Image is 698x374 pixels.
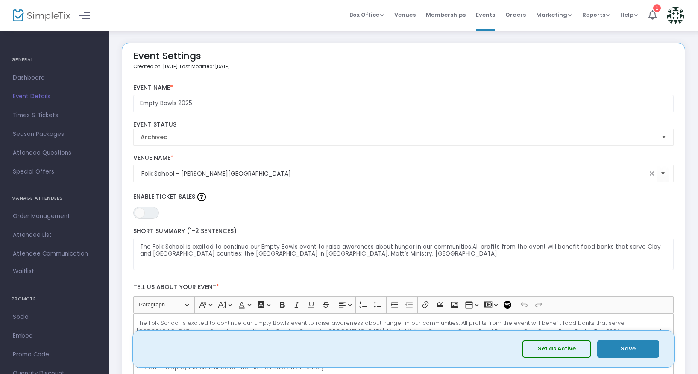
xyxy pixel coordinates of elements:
[394,4,416,26] span: Venues
[133,191,674,203] label: Enable Ticket Sales
[133,154,674,162] label: Venue Name
[426,4,466,26] span: Memberships
[597,340,659,358] button: Save
[13,230,96,241] span: Attendee List
[13,147,96,159] span: Attendee Questions
[178,63,230,70] span: , Last Modified: [DATE]
[13,267,34,276] span: Waitlist
[141,133,655,141] span: Archived
[12,51,97,68] h4: GENERAL
[620,11,638,19] span: Help
[13,312,96,323] span: Social
[522,340,591,358] button: Set as Active
[13,248,96,259] span: Attendee Communication
[133,296,674,313] div: Editor toolbar
[658,129,670,145] button: Select
[13,129,96,140] span: Season Packages
[505,4,526,26] span: Orders
[133,63,230,70] p: Created on: [DATE]
[13,91,96,102] span: Event Details
[141,169,647,178] input: Select Venue
[133,121,674,129] label: Event Status
[139,300,183,310] span: Paragraph
[12,190,97,207] h4: MANAGE ATTENDEES
[13,72,96,83] span: Dashboard
[647,168,657,179] span: clear
[536,11,572,19] span: Marketing
[582,11,610,19] span: Reports
[197,193,206,201] img: question-mark
[133,227,237,235] span: Short Summary (1-2 Sentences)
[133,47,230,73] div: Event Settings
[135,298,193,312] button: Paragraph
[129,279,678,296] label: Tell us about your event
[349,11,384,19] span: Box Office
[137,319,670,344] p: The Folk School is excited to continue our Empty Bowls event to raise awareness about hunger in o...
[133,95,674,112] input: Enter Event Name
[657,165,669,183] button: Select
[13,166,96,177] span: Special Offers
[653,4,661,12] div: 1
[13,330,96,342] span: Embed
[12,291,97,308] h4: PROMOTE
[13,110,96,121] span: Times & Tickets
[476,4,495,26] span: Events
[133,84,674,92] label: Event Name
[13,349,96,360] span: Promo Code
[13,211,96,222] span: Order Management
